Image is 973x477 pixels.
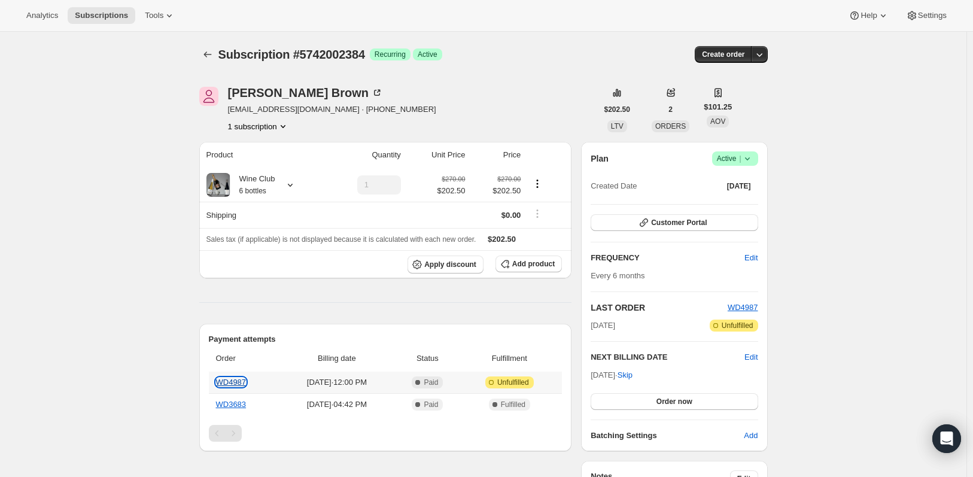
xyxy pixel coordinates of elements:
[228,104,436,116] span: [EMAIL_ADDRESS][DOMAIN_NAME] · [PHONE_NUMBER]
[841,7,896,24] button: Help
[501,211,521,220] span: $0.00
[199,87,218,106] span: Jane Brown
[464,353,555,364] span: Fulfillment
[591,271,644,280] span: Every 6 months
[206,173,230,197] img: product img
[437,185,465,197] span: $202.50
[611,122,624,130] span: LTV
[737,426,765,445] button: Add
[282,353,391,364] span: Billing date
[702,50,744,59] span: Create order
[728,302,758,314] button: WD4987
[704,101,732,113] span: $101.25
[424,400,438,409] span: Paid
[442,175,465,183] small: $270.00
[528,177,547,190] button: Product actions
[728,303,758,312] a: WD4987
[591,153,609,165] h2: Plan
[899,7,954,24] button: Settings
[230,173,275,197] div: Wine Club
[591,252,744,264] h2: FREQUENCY
[408,256,484,274] button: Apply discount
[324,142,405,168] th: Quantity
[591,214,758,231] button: Customer Portal
[206,235,476,244] span: Sales tax (if applicable) is not displayed because it is calculated with each new order.
[75,11,128,20] span: Subscriptions
[610,366,640,385] button: Skip
[19,7,65,24] button: Analytics
[145,11,163,20] span: Tools
[501,400,525,409] span: Fulfilled
[591,320,615,332] span: [DATE]
[661,101,680,118] button: 2
[218,48,365,61] span: Subscription #5742002384
[26,11,58,20] span: Analytics
[591,302,728,314] h2: LAST ORDER
[68,7,135,24] button: Subscriptions
[405,142,469,168] th: Unit Price
[591,370,633,379] span: [DATE] ·
[282,376,391,388] span: [DATE] · 12:00 PM
[722,321,753,330] span: Unfulfilled
[591,351,744,363] h2: NEXT BILLING DATE
[138,7,183,24] button: Tools
[228,87,384,99] div: [PERSON_NAME] Brown
[216,400,247,409] a: WD3683
[710,117,725,126] span: AOV
[398,353,457,364] span: Status
[651,218,707,227] span: Customer Portal
[497,175,521,183] small: $270.00
[375,50,406,59] span: Recurring
[528,207,547,220] button: Shipping actions
[591,430,744,442] h6: Batching Settings
[744,351,758,363] button: Edit
[497,378,529,387] span: Unfulfilled
[591,180,637,192] span: Created Date
[495,256,562,272] button: Add product
[209,345,279,372] th: Order
[727,181,751,191] span: [DATE]
[591,393,758,410] button: Order now
[604,105,630,114] span: $202.50
[469,142,524,168] th: Price
[199,46,216,63] button: Subscriptions
[282,399,391,411] span: [DATE] · 04:42 PM
[424,260,476,269] span: Apply discount
[655,122,686,130] span: ORDERS
[488,235,516,244] span: $202.50
[512,259,555,269] span: Add product
[597,101,637,118] button: $202.50
[695,46,752,63] button: Create order
[199,142,324,168] th: Product
[209,333,562,345] h2: Payment attempts
[720,178,758,195] button: [DATE]
[618,369,633,381] span: Skip
[216,378,247,387] a: WD4987
[932,424,961,453] div: Open Intercom Messenger
[199,202,324,228] th: Shipping
[918,11,947,20] span: Settings
[418,50,437,59] span: Active
[424,378,438,387] span: Paid
[209,425,562,442] nav: Pagination
[744,252,758,264] span: Edit
[668,105,673,114] span: 2
[744,430,758,442] span: Add
[228,120,289,132] button: Product actions
[739,154,741,163] span: |
[717,153,753,165] span: Active
[861,11,877,20] span: Help
[239,187,266,195] small: 6 bottles
[656,397,692,406] span: Order now
[737,248,765,268] button: Edit
[472,185,521,197] span: $202.50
